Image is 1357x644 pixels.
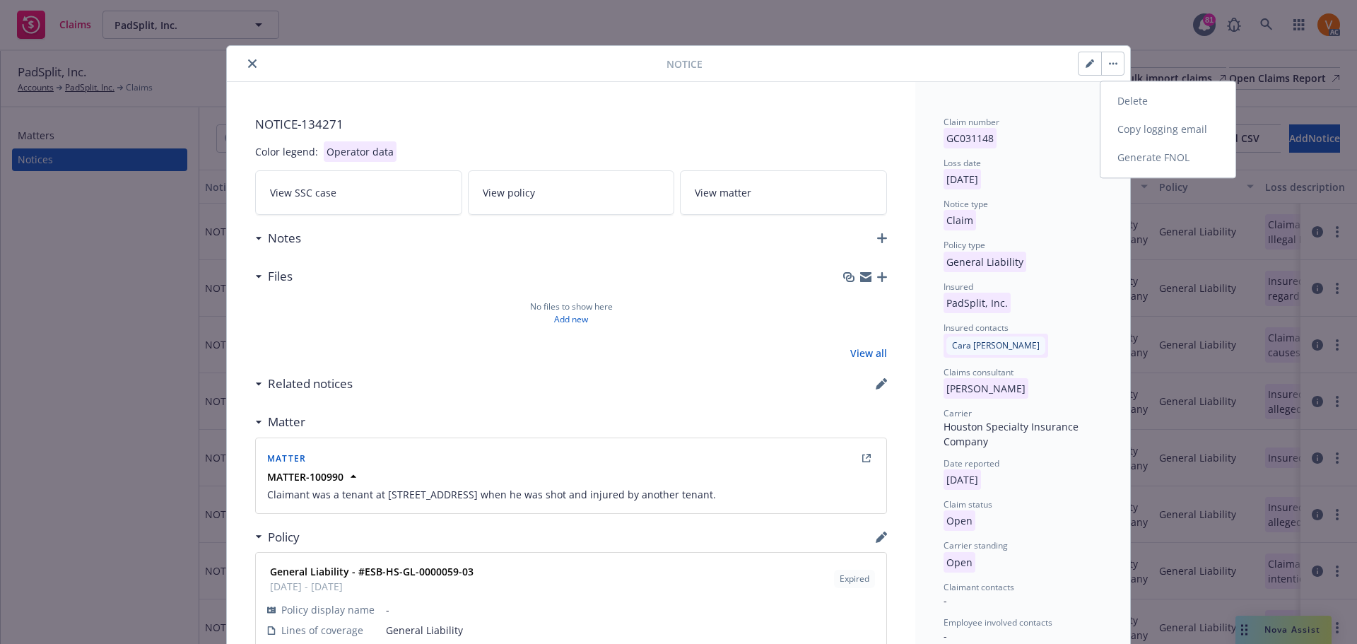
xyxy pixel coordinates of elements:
span: View policy [483,185,535,200]
h3: Policy [268,528,300,546]
a: external [858,450,875,467]
div: Houston Specialty Insurance Company [944,419,1102,449]
a: View all [850,346,887,361]
p: [DATE] [944,469,981,490]
div: Notes [255,229,301,247]
span: Policy display name [281,602,375,617]
span: PadSplit, Inc. [944,296,1011,310]
span: GC031148 [944,131,997,145]
span: [PERSON_NAME] [944,382,1028,395]
span: [DATE] [944,473,981,486]
span: General Liability [386,623,875,638]
p: [DATE] [944,169,981,189]
span: Notice [666,57,703,71]
span: Matter [267,452,306,464]
p: Claim [944,210,976,230]
span: Lines of coverage [281,623,363,638]
p: Open [944,552,975,573]
h3: Related notices [268,375,353,393]
span: Cara [PERSON_NAME] [944,338,1048,351]
strong: MATTER-100990 [267,470,343,484]
p: General Liability [944,252,1026,272]
div: Related notices [255,375,353,393]
span: NOTICE- 134271 [255,116,887,133]
span: Insured [944,281,973,293]
span: - [944,594,947,607]
span: Claimant was a tenant at [STREET_ADDRESS] when he was shot and injured by another tenant. [267,487,875,502]
div: Operator data [324,141,396,162]
span: Policy type [944,239,985,251]
span: [DATE] - [DATE] [270,579,474,594]
span: Loss date [944,157,981,169]
span: Carrier standing [944,539,1008,551]
span: Cara [PERSON_NAME] [952,339,1040,352]
span: Expired [840,573,869,585]
p: Open [944,510,975,531]
span: Claim status [944,498,992,510]
span: Insured contacts [944,322,1009,334]
strong: General Liability - #ESB-HS-GL-0000059-03 [270,565,474,578]
span: Claims consultant [944,366,1014,378]
a: Add new [554,313,588,326]
span: - [386,602,875,617]
span: View SSC case [270,185,336,200]
div: Color legend: [255,144,318,159]
a: View matter [680,170,887,215]
span: Claim [944,213,976,227]
span: Date reported [944,457,999,469]
span: Claimant contacts [944,581,1014,593]
button: close [244,55,261,72]
span: Open [944,556,975,569]
p: [PERSON_NAME] [944,378,1028,399]
h3: Files [268,267,293,286]
h3: Notes [268,229,301,247]
span: Employee involved contacts [944,616,1052,628]
span: [DATE] [944,172,981,186]
div: Policy [255,528,300,546]
span: General Liability [944,255,1026,269]
p: PadSplit, Inc. [944,293,1011,313]
span: View matter [695,185,751,200]
div: Matter [255,413,305,431]
p: GC031148 [944,128,997,148]
a: View SSC case [255,170,462,215]
span: Carrier [944,407,972,419]
h3: Matter [268,413,305,431]
span: No files to show here [530,300,613,313]
div: Files [255,267,293,286]
a: View policy [468,170,675,215]
span: - [944,629,947,643]
span: Open [944,514,975,527]
span: Claim number [944,116,999,128]
span: Notice type [944,198,988,210]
